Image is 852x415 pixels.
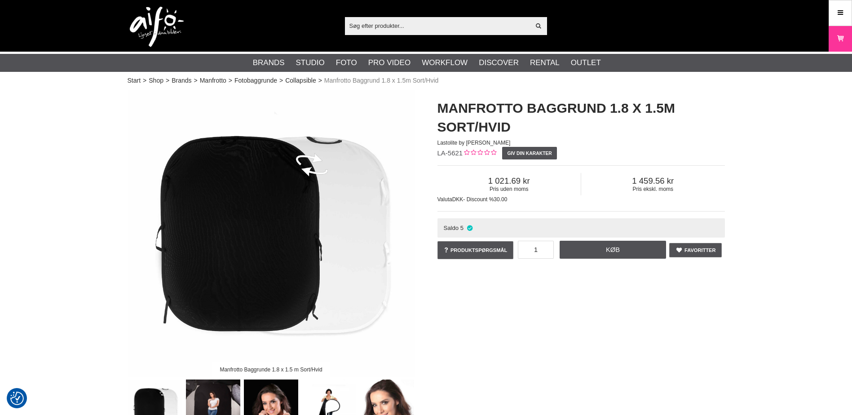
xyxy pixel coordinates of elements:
[581,186,725,192] span: Pris ekskl. moms
[10,390,24,406] button: Samtykkepræferencer
[130,7,184,47] img: logo.png
[466,225,473,231] i: På lager
[166,76,169,85] span: >
[581,176,725,186] span: 1 459.56
[368,57,411,69] a: Pro Video
[128,90,415,377] img: Manfrotto Baggrunde 1.8 x 1.5 m Sort/Hvid
[437,140,511,146] span: Lastolite by [PERSON_NAME]
[571,57,601,69] a: Outlet
[296,57,325,69] a: Studio
[437,196,452,203] span: Valuta
[172,76,191,85] a: Brands
[443,225,459,231] span: Saldo
[128,76,141,85] a: Start
[279,76,283,85] span: >
[324,76,438,85] span: Manfrotto Baggrund 1.8 x 1.5m Sort/Hvid
[437,186,581,192] span: Pris uden moms
[234,76,277,85] a: Fotobaggrunde
[669,243,722,257] a: Favoritter
[502,147,557,159] a: Giv din karakter
[530,57,560,69] a: Rental
[336,57,357,69] a: Foto
[10,392,24,405] img: Revisit consent button
[200,76,226,85] a: Manfrotto
[143,76,146,85] span: >
[460,225,464,231] span: 5
[437,149,463,157] span: LA-5621
[463,149,496,158] div: Kundebed&#248;mmelse: 0
[463,196,494,203] span: - Discount %
[285,76,316,85] a: Collapsible
[494,196,507,203] span: 30.00
[229,76,232,85] span: >
[253,57,285,69] a: Brands
[194,76,198,85] span: >
[318,76,322,85] span: >
[437,241,514,259] a: Produktspørgsmål
[212,362,330,377] div: Manfrotto Baggrunde 1.8 x 1.5 m Sort/Hvid
[149,76,163,85] a: Shop
[437,176,581,186] span: 1 021.69
[452,196,464,203] span: DKK
[422,57,468,69] a: Workflow
[479,57,519,69] a: Discover
[560,241,667,259] a: Køb
[345,19,530,32] input: Søg efter produkter...
[437,99,725,137] h1: Manfrotto Baggrund 1.8 x 1.5m Sort/Hvid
